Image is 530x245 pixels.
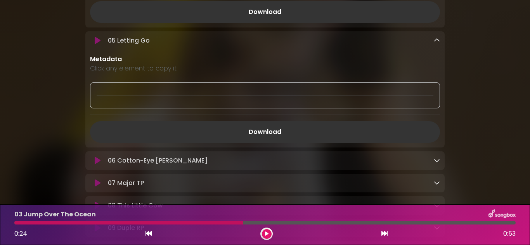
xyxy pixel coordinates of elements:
[90,64,440,73] p: Click any element to copy it
[108,178,144,188] p: 07 Major TP
[108,201,163,210] p: 08 This Little Cow
[14,210,96,219] p: 03 Jump Over The Ocean
[108,156,208,165] p: 06 Cotton-Eye [PERSON_NAME]
[488,209,516,219] img: songbox-logo-white.png
[90,1,440,23] a: Download
[108,36,150,45] p: 05 Letting Go
[90,121,440,143] a: Download
[90,55,440,64] p: Metadata
[14,229,27,238] span: 0:24
[503,229,516,238] span: 0:53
